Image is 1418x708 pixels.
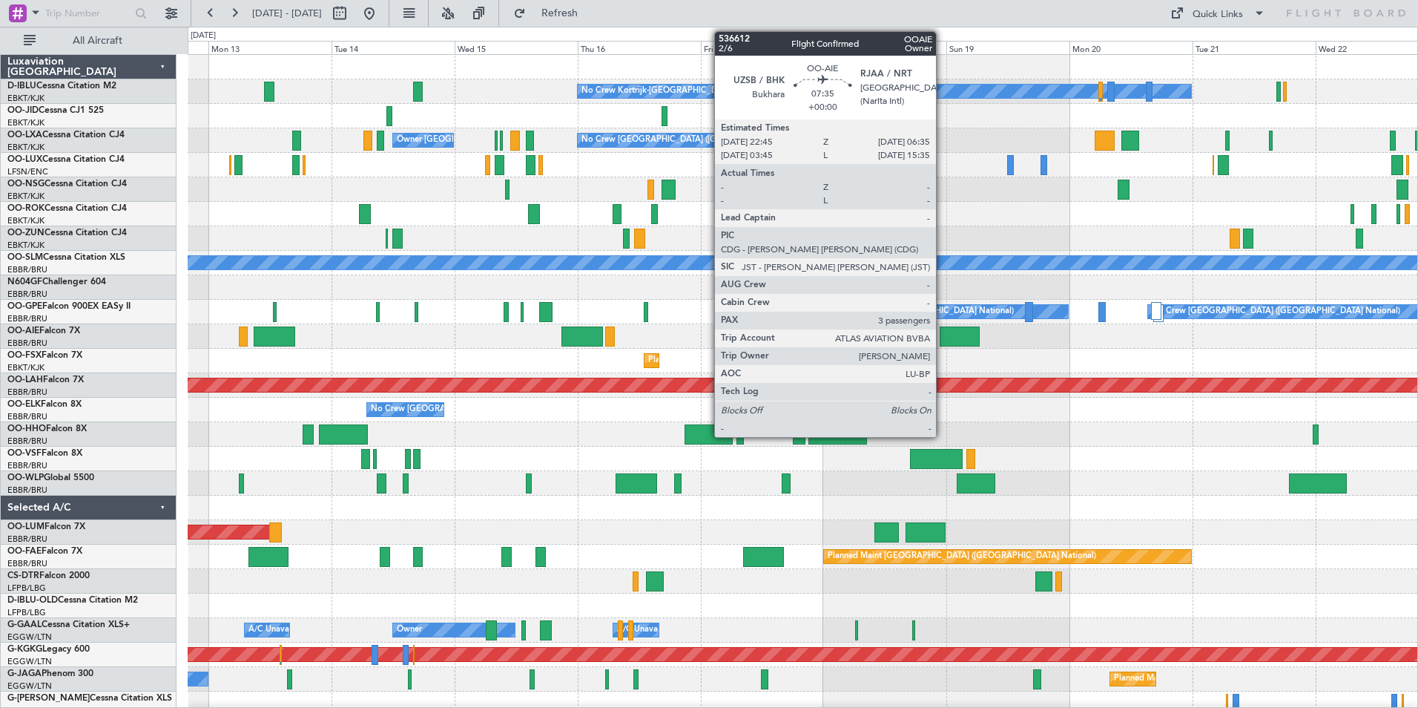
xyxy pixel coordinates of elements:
button: Refresh [507,1,596,25]
a: OO-VSFFalcon 8X [7,449,82,458]
div: Planned Maint [GEOGRAPHIC_DATA] ([GEOGRAPHIC_DATA]) [1114,668,1348,690]
a: CS-DTRFalcon 2000 [7,571,90,580]
a: EBBR/BRU [7,289,47,300]
a: OO-NSGCessna Citation CJ4 [7,180,127,189]
a: EBKT/KJK [7,215,44,226]
span: OO-FAE [7,547,42,556]
span: OO-LXA [7,131,42,140]
a: EGGW/LTN [7,632,52,643]
a: EGGW/LTN [7,681,52,692]
div: Sat 18 [823,41,946,54]
div: Fri 17 [701,41,824,54]
span: OO-ZUN [7,229,44,237]
a: EBBR/BRU [7,338,47,349]
a: G-KGKGLegacy 600 [7,645,90,654]
a: OO-JIDCessna CJ1 525 [7,106,104,115]
a: OO-ROKCessna Citation CJ4 [7,204,127,213]
div: No Crew [GEOGRAPHIC_DATA] ([GEOGRAPHIC_DATA] National) [765,301,1014,323]
a: N604GFChallenger 604 [7,278,106,286]
a: EBKT/KJK [7,240,44,251]
span: OO-FSX [7,351,42,360]
input: Trip Number [45,2,131,24]
span: G-[PERSON_NAME] [7,694,90,703]
a: EBKT/KJK [7,142,44,153]
div: Owner [397,619,422,641]
a: OO-GPEFalcon 900EX EASy II [7,302,131,311]
a: OO-FAEFalcon 7X [7,547,82,556]
div: Mon 13 [208,41,332,54]
a: OO-HHOFalcon 8X [7,425,87,433]
a: EBBR/BRU [7,411,47,422]
span: OO-HHO [7,425,46,433]
span: Refresh [529,8,591,19]
span: OO-LAH [7,376,43,384]
div: Quick Links [1193,7,1243,22]
a: EBBR/BRU [7,485,47,496]
a: EBKT/KJK [7,93,44,104]
a: EBBR/BRU [7,387,47,398]
span: N604GF [7,278,42,286]
div: No Crew [GEOGRAPHIC_DATA] ([GEOGRAPHIC_DATA] National) [1152,301,1400,323]
span: OO-GPE [7,302,42,311]
div: Tue 14 [332,41,455,54]
span: OO-ROK [7,204,44,213]
a: OO-LUXCessna Citation CJ4 [7,155,125,164]
a: EBKT/KJK [7,191,44,202]
a: OO-LXACessna Citation CJ4 [7,131,125,140]
a: OO-AIEFalcon 7X [7,327,80,335]
div: Mon 20 [1069,41,1193,54]
span: OO-LUX [7,155,42,164]
a: G-GAALCessna Citation XLS+ [7,620,130,629]
span: G-GAAL [7,620,42,629]
a: G-[PERSON_NAME]Cessna Citation XLS [7,694,172,703]
a: OO-FSXFalcon 7X [7,351,82,360]
div: Owner [GEOGRAPHIC_DATA]-[GEOGRAPHIC_DATA] [397,129,597,151]
span: G-JAGA [7,669,42,678]
span: [DATE] - [DATE] [252,7,322,20]
a: OO-SLMCessna Citation XLS [7,253,125,262]
div: [DATE] [191,30,216,42]
div: Planned Maint Kortrijk-[GEOGRAPHIC_DATA] [648,350,821,372]
span: G-KGKG [7,645,42,654]
div: No Crew [GEOGRAPHIC_DATA] ([GEOGRAPHIC_DATA] National) [581,129,830,151]
div: A/C Unavailable [248,619,310,641]
span: OO-NSG [7,180,44,189]
a: D-IBLU-OLDCessna Citation M2 [7,596,138,605]
span: OO-ELK [7,400,41,409]
a: LFPB/LBG [7,607,46,618]
a: LFSN/ENC [7,166,48,177]
div: Sun 19 [946,41,1069,54]
a: EBBR/BRU [7,460,47,471]
span: OO-WLP [7,473,44,482]
a: EBBR/BRU [7,558,47,569]
span: OO-LUM [7,522,44,531]
span: D-IBLU-OLD [7,596,58,605]
a: G-JAGAPhenom 300 [7,669,93,678]
button: Quick Links [1163,1,1273,25]
div: No Crew Kortrijk-[GEOGRAPHIC_DATA] [581,80,734,102]
span: D-IBLU [7,82,36,91]
a: EBKT/KJK [7,117,44,128]
span: All Aircraft [39,36,156,46]
a: EGGW/LTN [7,656,52,667]
span: OO-JID [7,106,39,115]
a: OO-ZUNCessna Citation CJ4 [7,229,127,237]
a: EBKT/KJK [7,362,44,373]
a: EBBR/BRU [7,313,47,324]
div: A/C Unavailable [617,619,679,641]
a: EBBR/BRU [7,436,47,447]
span: CS-DTR [7,571,39,580]
a: OO-ELKFalcon 8X [7,400,82,409]
a: LFPB/LBG [7,583,46,594]
a: D-IBLUCessna Citation M2 [7,82,116,91]
span: OO-AIE [7,327,39,335]
div: Thu 16 [578,41,701,54]
a: EBBR/BRU [7,264,47,275]
div: No Crew [GEOGRAPHIC_DATA] ([GEOGRAPHIC_DATA] National) [371,399,619,421]
a: OO-WLPGlobal 5500 [7,473,94,482]
span: OO-VSF [7,449,42,458]
a: OO-LAHFalcon 7X [7,376,84,384]
div: Wed 15 [455,41,578,54]
button: All Aircraft [16,29,161,53]
a: EBBR/BRU [7,534,47,545]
